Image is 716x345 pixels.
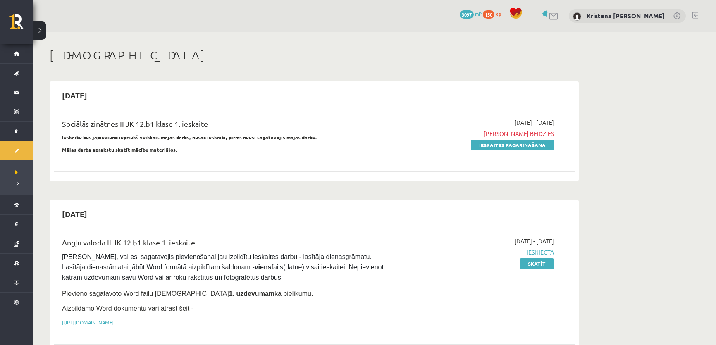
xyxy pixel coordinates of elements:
h1: [DEMOGRAPHIC_DATA] [50,48,579,62]
span: [DATE] - [DATE] [514,118,554,127]
a: 3097 mP [460,10,482,17]
h2: [DATE] [54,86,95,105]
a: Skatīt [520,258,554,269]
span: xp [496,10,501,17]
span: Aizpildāmo Word dokumentu vari atrast šeit - [62,305,193,312]
h2: [DATE] [54,204,95,224]
div: Angļu valoda II JK 12.b1 klase 1. ieskaite [62,237,386,252]
span: Pievieno sagatavoto Word failu [DEMOGRAPHIC_DATA] kā pielikumu. [62,290,313,297]
span: mP [475,10,482,17]
span: [DATE] - [DATE] [514,237,554,245]
span: 150 [483,10,494,19]
strong: Ieskaitē būs jāpievieno iepriekš veiktais mājas darbs, nesāc ieskaiti, pirms neesi sagatavojis mā... [62,134,317,140]
img: Kristena Una Dadze [573,12,581,21]
a: Rīgas 1. Tālmācības vidusskola [9,14,33,35]
div: Sociālās zinātnes II JK 12.b1 klase 1. ieskaite [62,118,386,133]
a: [URL][DOMAIN_NAME] [62,319,114,326]
span: Iesniegta [398,248,554,257]
strong: viens [255,264,272,271]
span: [PERSON_NAME], vai esi sagatavojis pievienošanai jau izpildītu ieskaites darbu - lasītāja dienasg... [62,253,385,281]
strong: 1. uzdevumam [229,290,274,297]
span: 3097 [460,10,474,19]
a: Ieskaites pagarināšana [471,140,554,150]
strong: Mājas darba aprakstu skatīt mācību materiālos. [62,146,177,153]
span: [PERSON_NAME] beidzies [398,129,554,138]
a: Kristena [PERSON_NAME] [587,12,665,20]
a: 150 xp [483,10,505,17]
